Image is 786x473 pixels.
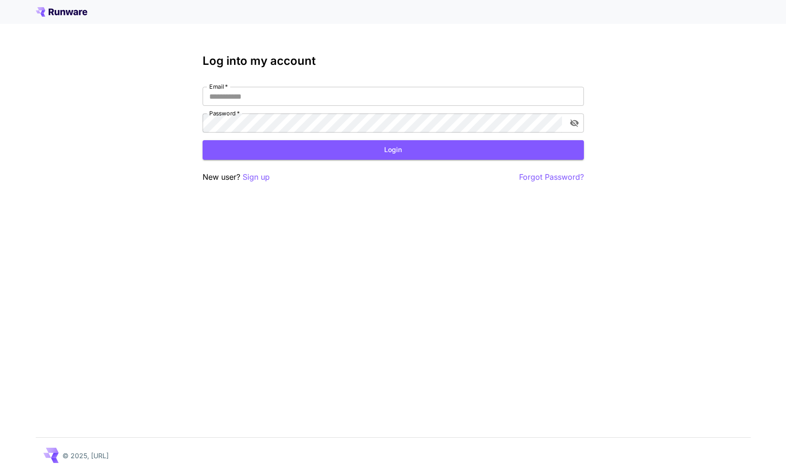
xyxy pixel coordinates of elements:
button: Sign up [243,171,270,183]
label: Email [209,82,228,91]
p: © 2025, [URL] [62,451,109,461]
h3: Log into my account [203,54,584,68]
button: Login [203,140,584,160]
button: toggle password visibility [566,114,583,132]
label: Password [209,109,240,117]
p: New user? [203,171,270,183]
button: Forgot Password? [519,171,584,183]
